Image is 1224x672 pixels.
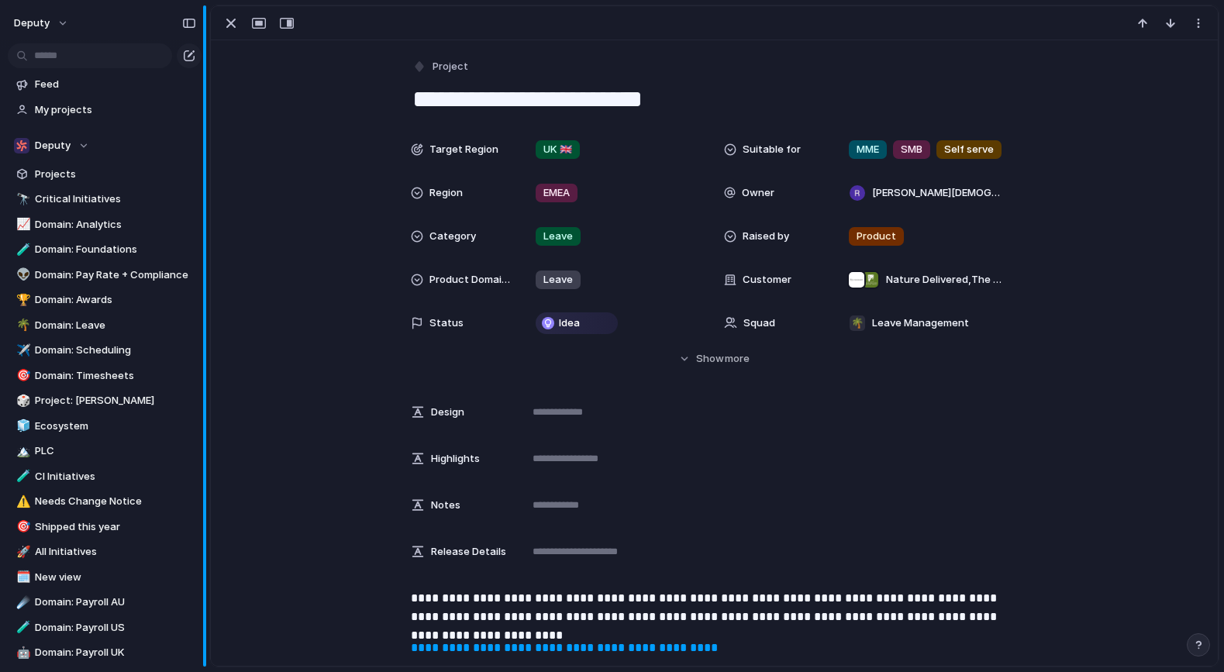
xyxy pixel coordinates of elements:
[14,494,29,509] button: ⚠️
[14,594,29,610] button: ☄️
[35,217,196,233] span: Domain: Analytics
[35,318,196,333] span: Domain: Leave
[35,242,196,257] span: Domain: Foundations
[16,417,27,435] div: 🧊
[8,389,202,412] a: 🎲Project: [PERSON_NAME]
[8,288,202,312] a: 🏆Domain: Awards
[35,544,196,560] span: All Initiatives
[16,467,27,485] div: 🧪
[14,16,50,31] span: deputy
[16,392,27,410] div: 🎲
[35,292,196,308] span: Domain: Awards
[857,229,896,244] span: Product
[857,142,879,157] span: MME
[886,272,1005,288] span: Nature Delivered , The Old Rectory
[743,272,791,288] span: Customer
[7,11,77,36] button: deputy
[14,393,29,408] button: 🎲
[35,267,196,283] span: Domain: Pay Rate + Compliance
[8,264,202,287] div: 👽Domain: Pay Rate + Compliance
[35,620,196,636] span: Domain: Payroll US
[16,443,27,460] div: 🏔️
[743,229,789,244] span: Raised by
[16,266,27,284] div: 👽
[559,315,580,331] span: Idea
[8,641,202,664] a: 🤖Domain: Payroll UK
[35,167,196,182] span: Projects
[16,568,27,586] div: 🗓️
[696,351,724,367] span: Show
[8,339,202,362] a: ✈️Domain: Scheduling
[409,56,473,78] button: Project
[35,191,196,207] span: Critical Initiatives
[850,315,865,331] div: 🌴
[8,73,202,96] a: Feed
[431,498,460,513] span: Notes
[14,217,29,233] button: 📈
[8,364,202,388] div: 🎯Domain: Timesheets
[431,405,464,420] span: Design
[8,163,202,186] a: Projects
[14,368,29,384] button: 🎯
[8,439,202,463] a: 🏔️PLC
[14,419,29,434] button: 🧊
[431,544,506,560] span: Release Details
[901,142,922,157] span: SMB
[543,142,572,157] span: UK 🇬🇧
[725,351,750,367] span: more
[35,343,196,358] span: Domain: Scheduling
[8,238,202,261] a: 🧪Domain: Foundations
[743,142,801,157] span: Suitable for
[16,215,27,233] div: 📈
[14,292,29,308] button: 🏆
[8,566,202,589] a: 🗓️New view
[8,490,202,513] a: ⚠️Needs Change Notice
[16,367,27,384] div: 🎯
[944,142,994,157] span: Self serve
[16,518,27,536] div: 🎯
[8,465,202,488] a: 🧪CI Initiatives
[429,315,464,331] span: Status
[14,267,29,283] button: 👽
[8,415,202,438] a: 🧊Ecosystem
[872,315,969,331] span: Leave Management
[35,77,196,92] span: Feed
[743,315,775,331] span: Squad
[14,620,29,636] button: 🧪
[8,213,202,236] a: 📈Domain: Analytics
[429,142,498,157] span: Target Region
[14,443,29,459] button: 🏔️
[35,419,196,434] span: Ecosystem
[8,616,202,639] a: 🧪Domain: Payroll US
[35,102,196,118] span: My projects
[429,272,510,288] span: Product Domain Area
[16,543,27,561] div: 🚀
[543,185,570,201] span: EMEA
[433,59,468,74] span: Project
[872,185,1005,201] span: [PERSON_NAME][DEMOGRAPHIC_DATA]
[16,493,27,511] div: ⚠️
[14,570,29,585] button: 🗓️
[429,229,476,244] span: Category
[35,570,196,585] span: New view
[16,619,27,636] div: 🧪
[35,469,196,484] span: CI Initiatives
[14,519,29,535] button: 🎯
[8,188,202,211] a: 🔭Critical Initiatives
[35,645,196,660] span: Domain: Payroll UK
[35,368,196,384] span: Domain: Timesheets
[14,242,29,257] button: 🧪
[543,272,573,288] span: Leave
[14,544,29,560] button: 🚀
[8,314,202,337] div: 🌴Domain: Leave
[16,316,27,334] div: 🌴
[431,451,480,467] span: Highlights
